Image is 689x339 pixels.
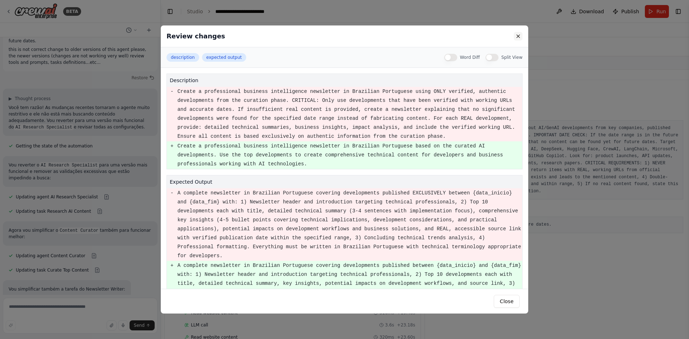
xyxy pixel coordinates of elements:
button: description [167,53,199,62]
pre: + [170,142,173,151]
button: Close [494,295,520,308]
pre: Create a professional business intelligence newsletter in Brazilian Portuguese using ONLY verifie... [177,87,522,141]
label: Split View [501,55,522,60]
button: expected output [202,53,246,62]
pre: A complete newsletter in Brazilian Portuguese covering developments published EXCLUSIVELY between... [177,189,522,260]
pre: A complete newsletter in Brazilian Portuguese covering developments published between {data_inici... [177,261,522,306]
h4: description [170,77,519,84]
h4: expected output [170,178,519,185]
pre: + [170,261,173,270]
label: Word Diff [460,55,480,60]
pre: Create a professional business intelligence newsletter in Brazilian Portuguese based on the curat... [177,142,522,169]
h3: Review changes [167,31,225,41]
pre: - [170,87,173,96]
pre: - [170,189,173,198]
